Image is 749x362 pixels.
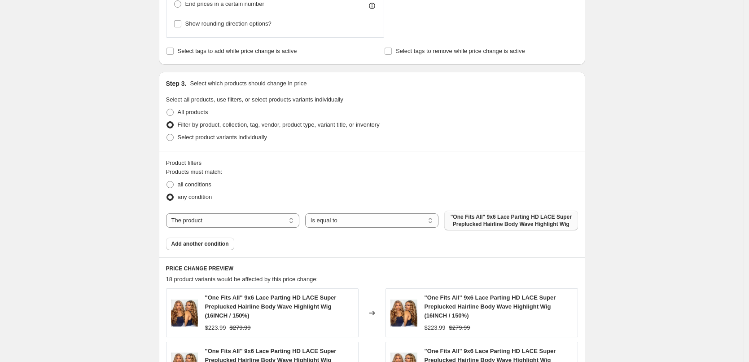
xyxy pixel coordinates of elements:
span: Add another condition [171,240,229,247]
img: 4_8286a36d-e631-42d1-8f7c-f0e0fb143078_80x.png [171,300,198,327]
span: End prices in a certain number [185,0,264,7]
p: Select which products should change in price [190,79,307,88]
span: All products [178,109,208,115]
img: 4_8286a36d-e631-42d1-8f7c-f0e0fb143078_80x.png [390,300,417,327]
span: any condition [178,194,212,200]
span: "One Fits All" 9x6 Lace Parting HD LACE Super Preplucked Hairline Body Wave Highlight Wig (16INCH... [205,294,337,319]
span: Select product variants individually [178,134,267,141]
h6: PRICE CHANGE PREVIEW [166,265,578,272]
span: 18 product variants would be affected by this price change: [166,276,318,283]
button: "One Fits All" 9x6 Lace Parting HD LACE Super Preplucked Hairline Body Wave Highlight Wig [444,211,578,230]
span: all conditions [178,181,211,188]
span: Select tags to remove while price change is active [396,48,525,54]
h2: Step 3. [166,79,187,88]
div: $223.99 [205,323,226,332]
span: Show rounding direction options? [185,20,272,27]
div: $223.99 [425,323,446,332]
div: Product filters [166,159,578,168]
span: "One Fits All" 9x6 Lace Parting HD LACE Super Preplucked Hairline Body Wave Highlight Wig (16INCH... [425,294,556,319]
span: "One Fits All" 9x6 Lace Parting HD LACE Super Preplucked Hairline Body Wave Highlight Wig [450,213,572,228]
strike: $279.99 [230,323,251,332]
span: Filter by product, collection, tag, vendor, product type, variant title, or inventory [178,121,380,128]
span: Select tags to add while price change is active [178,48,297,54]
span: Select all products, use filters, or select products variants individually [166,96,343,103]
span: Products must match: [166,168,223,175]
strike: $279.99 [449,323,470,332]
button: Add another condition [166,238,234,250]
